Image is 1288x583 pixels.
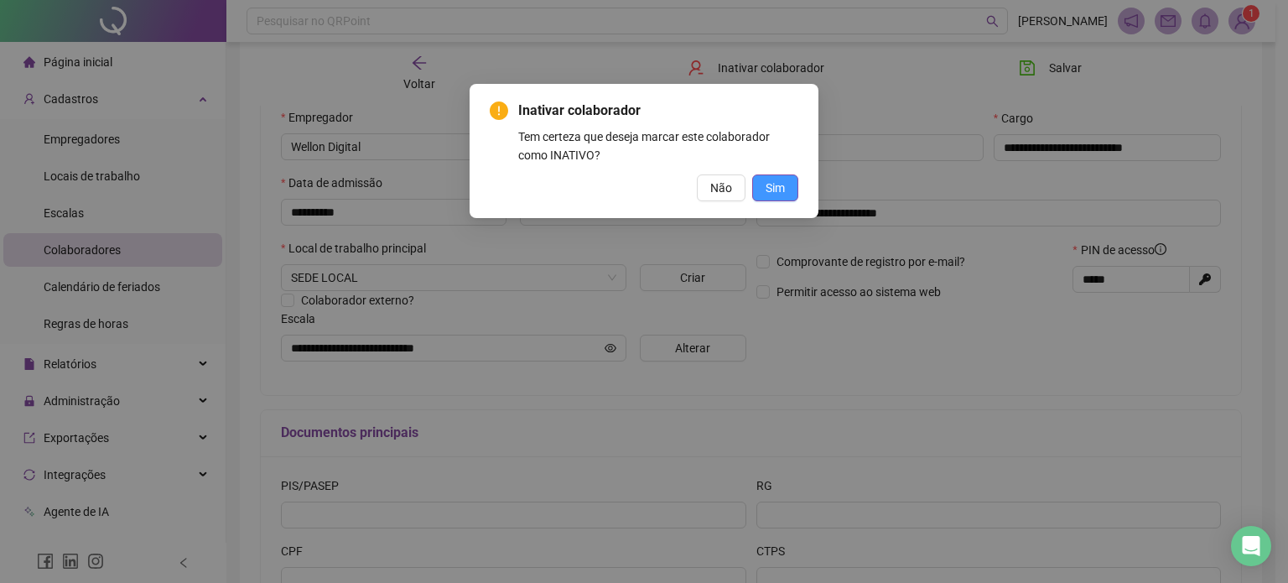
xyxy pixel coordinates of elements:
div: Tem certeza que deseja marcar este colaborador como INATIVO? [518,128,798,164]
span: Inativar colaborador [518,101,798,121]
span: Não [710,179,732,197]
button: Sim [752,174,798,201]
span: exclamation-circle [490,102,508,120]
span: Sim [766,179,785,197]
button: Não [697,174,745,201]
div: Open Intercom Messenger [1231,526,1271,566]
